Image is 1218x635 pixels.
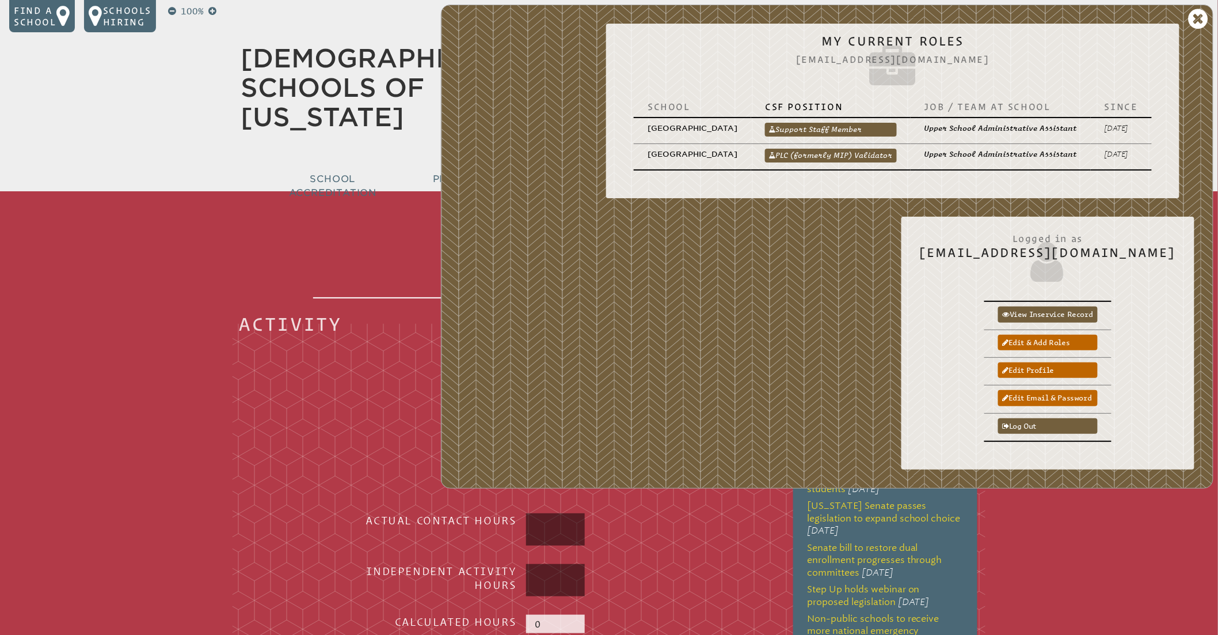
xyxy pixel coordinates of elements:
span: Logged in as [920,227,1176,245]
span: School Accreditation [289,173,376,198]
span: [DATE] [807,525,839,536]
a: PLC (formerly MIP) Validator [765,149,897,162]
a: Log out [998,418,1098,434]
p: [DATE] [1105,149,1138,160]
span: [DATE] [898,596,930,607]
a: Senate bill to restore dual enrollment progresses through committees [807,542,942,578]
a: Edit profile [998,362,1098,378]
legend: Activity [238,317,342,331]
h3: Independent Activity Hours [333,564,517,592]
p: Upper School Administrative Assistant [924,123,1077,134]
p: Job / Team at School [924,101,1077,112]
h3: Actual Contact Hours [333,513,517,527]
h2: [EMAIL_ADDRESS][DOMAIN_NAME] [920,227,1176,285]
p: CSF Position [765,101,897,112]
span: [DATE] [848,483,880,494]
h2: My Current Roles [625,34,1161,92]
a: [US_STATE] Senate passes legislation to expand school choice [807,500,961,523]
span: Professional Development & Teacher Certification [433,173,601,198]
p: 100% [178,5,206,18]
p: [GEOGRAPHIC_DATA] [648,149,737,160]
p: Since [1105,101,1138,112]
a: Support Staff Member [765,123,897,137]
a: Step Up holds webinar on proposed legislation [807,584,920,607]
h3: Title [333,353,517,366]
a: View inservice record [998,307,1098,322]
p: Required [333,366,517,380]
p: School [648,101,737,112]
p: Upper School Administrative Assistant [924,149,1077,160]
p: Find a school [14,5,56,28]
p: [GEOGRAPHIC_DATA] [648,123,737,134]
a: [DEMOGRAPHIC_DATA] Schools of [US_STATE] [241,43,567,132]
p: 0 [535,617,576,631]
a: Edit & add roles [998,335,1098,350]
h3: Calculated Hours [333,615,517,629]
p: Required [333,433,517,447]
span: [DATE] [862,567,893,578]
h3: Component [333,419,517,433]
p: [DATE] [1105,123,1138,134]
h1: A In-Service Activity [313,196,905,298]
p: Schools Hiring [103,5,151,28]
a: Edit email & password [998,390,1098,406]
